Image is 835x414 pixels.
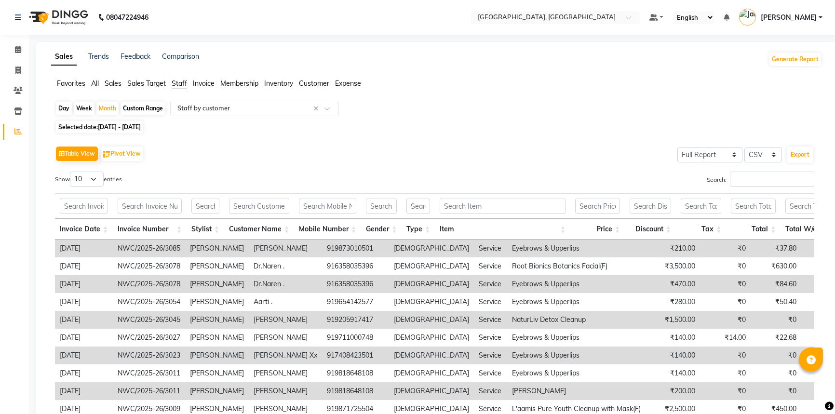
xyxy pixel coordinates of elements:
[575,199,620,214] input: Search Price
[787,147,813,163] button: Export
[625,219,676,240] th: Discount: activate to sort column ascending
[70,172,104,187] select: Showentries
[630,199,671,214] input: Search Discount
[507,293,646,311] td: Eyebrows & Upperlips
[646,293,700,311] td: ₹280.00
[700,240,751,257] td: ₹0
[249,293,322,311] td: Aarti .
[249,275,322,293] td: Dr.Naren .
[761,13,817,23] span: [PERSON_NAME]
[55,293,113,311] td: [DATE]
[185,293,249,311] td: [PERSON_NAME]
[249,364,322,382] td: [PERSON_NAME]
[435,219,570,240] th: Item: activate to sort column ascending
[55,347,113,364] td: [DATE]
[507,311,646,329] td: NaturLiv Detox Cleanup
[55,364,113,382] td: [DATE]
[322,311,389,329] td: 919205917417
[507,329,646,347] td: Eyebrows & Upperlips
[60,199,108,214] input: Search Invoice Date
[185,382,249,400] td: [PERSON_NAME]
[700,293,751,311] td: ₹0
[127,79,166,88] span: Sales Target
[751,347,801,364] td: ₹0
[507,347,646,364] td: Eyebrows & Upperlips
[57,79,85,88] span: Favorites
[769,53,821,66] button: Generate Report
[751,329,801,347] td: ₹22.68
[389,275,474,293] td: [DEMOGRAPHIC_DATA]
[55,329,113,347] td: [DATE]
[707,172,814,187] label: Search:
[322,257,389,275] td: 916358035396
[751,382,801,400] td: ₹0
[88,52,109,61] a: Trends
[113,347,185,364] td: NWC/2025-26/3023
[366,199,397,214] input: Search Gender
[113,275,185,293] td: NWC/2025-26/3078
[474,347,507,364] td: Service
[646,240,700,257] td: ₹210.00
[185,329,249,347] td: [PERSON_NAME]
[474,240,507,257] td: Service
[249,382,322,400] td: [PERSON_NAME]
[113,219,187,240] th: Invoice Number: activate to sort column ascending
[55,275,113,293] td: [DATE]
[474,275,507,293] td: Service
[55,240,113,257] td: [DATE]
[56,121,143,133] span: Selected date:
[106,4,148,31] b: 08047224946
[700,382,751,400] td: ₹0
[726,219,781,240] th: Total: activate to sort column ascending
[646,347,700,364] td: ₹140.00
[113,257,185,275] td: NWC/2025-26/3078
[121,102,165,115] div: Custom Range
[185,240,249,257] td: [PERSON_NAME]
[191,199,219,214] input: Search Stylist
[55,172,122,187] label: Show entries
[220,79,258,88] span: Membership
[646,329,700,347] td: ₹140.00
[730,172,814,187] input: Search:
[56,147,98,161] button: Table View
[389,311,474,329] td: [DEMOGRAPHIC_DATA]
[101,147,143,161] button: Pivot View
[249,240,322,257] td: [PERSON_NAME]
[185,347,249,364] td: [PERSON_NAME]
[264,79,293,88] span: Inventory
[113,329,185,347] td: NWC/2025-26/3027
[389,382,474,400] td: [DEMOGRAPHIC_DATA]
[507,257,646,275] td: Root Bionics Botanics Facial(F)
[224,219,294,240] th: Customer Name: activate to sort column ascending
[187,219,224,240] th: Stylist: activate to sort column ascending
[440,199,566,214] input: Search Item
[96,102,119,115] div: Month
[162,52,199,61] a: Comparison
[731,199,776,214] input: Search Total
[322,364,389,382] td: 919818648108
[751,364,801,382] td: ₹0
[389,257,474,275] td: [DEMOGRAPHIC_DATA]
[700,275,751,293] td: ₹0
[313,104,322,114] span: Clear all
[700,347,751,364] td: ₹0
[795,375,825,404] iframe: chat widget
[299,79,329,88] span: Customer
[474,382,507,400] td: Service
[335,79,361,88] span: Expense
[474,257,507,275] td: Service
[249,311,322,329] td: [PERSON_NAME]
[55,382,113,400] td: [DATE]
[389,240,474,257] td: [DEMOGRAPHIC_DATA]
[570,219,625,240] th: Price: activate to sort column ascending
[113,364,185,382] td: NWC/2025-26/3011
[507,240,646,257] td: Eyebrows & Upperlips
[105,79,121,88] span: Sales
[113,311,185,329] td: NWC/2025-26/3045
[91,79,99,88] span: All
[389,364,474,382] td: [DEMOGRAPHIC_DATA]
[676,219,727,240] th: Tax: activate to sort column ascending
[185,257,249,275] td: [PERSON_NAME]
[55,257,113,275] td: [DATE]
[322,240,389,257] td: 919873010501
